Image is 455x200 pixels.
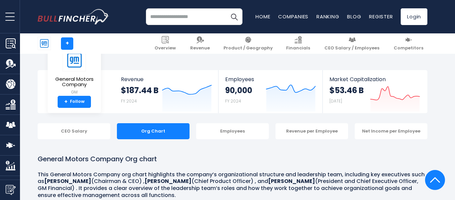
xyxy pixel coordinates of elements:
[53,49,96,96] a: General Motors Company GM
[44,177,91,185] b: [PERSON_NAME]
[58,96,91,108] a: +Follow
[121,98,137,104] small: FY 2024
[155,45,176,51] span: Overview
[329,76,420,82] span: Market Capitalization
[38,171,427,199] p: This General Motors Company org chart highlights the company’s organizational structure and leade...
[329,85,364,95] strong: $53.46 B
[38,37,51,50] img: GM logo
[38,123,110,139] div: CEO Salary
[186,33,214,54] a: Revenue
[121,85,159,95] strong: $187.44 B
[320,33,383,54] a: CEO Salary / Employees
[329,98,342,104] small: [DATE]
[38,154,427,164] h1: General Motors Company Org chart
[38,9,109,24] img: bullfincher logo
[53,76,96,87] span: General Motors Company
[53,89,96,95] small: GM
[196,123,269,139] div: Employees
[151,33,180,54] a: Overview
[224,45,273,51] span: Product / Geography
[225,85,252,95] strong: 90,000
[63,49,86,71] img: GM logo
[390,33,427,54] a: Competitors
[355,123,427,139] div: Net Income per Employee
[121,76,212,82] span: Revenue
[316,13,339,20] a: Ranking
[369,13,393,20] a: Register
[145,177,192,185] b: [PERSON_NAME]
[255,13,270,20] a: Home
[225,98,241,104] small: FY 2024
[64,99,68,105] strong: +
[286,45,310,51] span: Financials
[38,9,109,24] a: Go to homepage
[219,70,322,113] a: Employees 90,000 FY 2024
[114,70,219,113] a: Revenue $187.44 B FY 2024
[324,45,379,51] span: CEO Salary / Employees
[117,123,190,139] div: Org Chart
[268,177,315,185] b: [PERSON_NAME]
[401,8,427,25] a: Login
[190,45,210,51] span: Revenue
[226,8,242,25] button: Search
[278,13,308,20] a: Companies
[61,37,73,50] a: +
[347,13,361,20] a: Blog
[225,76,315,82] span: Employees
[323,70,427,113] a: Market Capitalization $53.46 B [DATE]
[394,45,423,51] span: Competitors
[282,33,314,54] a: Financials
[275,123,348,139] div: Revenue per Employee
[220,33,277,54] a: Product / Geography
